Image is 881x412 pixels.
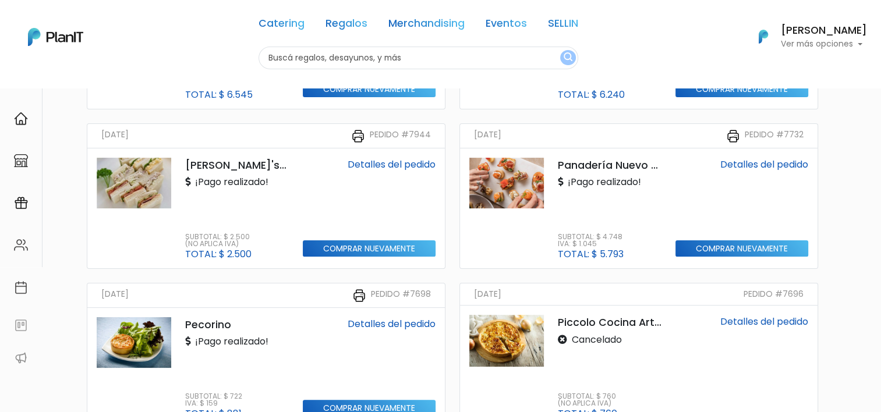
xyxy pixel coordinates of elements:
a: Catering [259,19,305,33]
p: Subtotal: $ 4.748 [558,233,624,240]
input: Comprar nuevamente [303,81,436,98]
p: Subtotal: $ 722 [185,393,242,400]
div: ¿Necesitás ayuda? [60,11,168,34]
button: PlanIt Logo [PERSON_NAME] Ver más opciones [744,22,867,52]
p: Subtotal: $ 760 [558,393,617,400]
p: Total: $ 2.500 [185,250,252,259]
p: Panadería Nuevo Pocitos [558,158,661,173]
p: IVA: $ 1.045 [558,240,624,247]
p: [PERSON_NAME]'s Coffee [185,158,289,173]
p: Cancelado [558,333,622,347]
p: Ver más opciones [781,40,867,48]
a: Detalles del pedido [348,158,436,171]
small: Pedido #7698 [371,288,431,303]
small: [DATE] [101,288,129,303]
input: Buscá regalos, desayunos, y más [259,47,578,69]
img: marketplace-4ceaa7011d94191e9ded77b95e3339b90024bf715f7c57f8cf31f2d8c509eaba.svg [14,154,28,168]
small: [DATE] [474,129,501,143]
img: thumb_istockphoto-1194881905-612x612.jpg [97,317,171,368]
small: Pedido #7944 [370,129,431,143]
p: (No aplica IVA) [185,240,252,247]
img: feedback-78b5a0c8f98aac82b08bfc38622c3050aee476f2c9584af64705fc4e61158814.svg [14,318,28,332]
img: printer-31133f7acbd7ec30ea1ab4a3b6864c9b5ed483bd8d1a339becc4798053a55bbc.svg [726,129,740,143]
a: SELLIN [548,19,578,33]
a: Detalles del pedido [348,317,436,331]
small: [DATE] [474,288,501,300]
a: Regalos [325,19,367,33]
a: Eventos [486,19,527,33]
p: Pecorino [185,317,289,332]
small: Pedido #7732 [745,129,804,143]
p: Piccolo Cocina Artesanal [558,315,661,330]
img: thumb_istockphoto-1304861589-612x612.jpg [469,315,544,367]
input: Comprar nuevamente [303,240,436,257]
p: (No aplica IVA) [558,400,617,407]
img: partners-52edf745621dab592f3b2c58e3bca9d71375a7ef29c3b500c9f145b62cc070d4.svg [14,351,28,365]
img: printer-31133f7acbd7ec30ea1ab4a3b6864c9b5ed483bd8d1a339becc4798053a55bbc.svg [351,129,365,143]
p: IVA: $ 159 [185,400,242,407]
small: Pedido #7696 [744,288,804,300]
img: PlanIt Logo [28,28,83,46]
img: PlanIt Logo [751,24,776,49]
h6: [PERSON_NAME] [781,26,867,36]
img: people-662611757002400ad9ed0e3c099ab2801c6687ba6c219adb57efc949bc21e19d.svg [14,238,28,252]
p: Subtotal: $ 2.500 [185,233,252,240]
input: Comprar nuevamente [675,81,809,98]
a: Merchandising [388,19,465,33]
input: Comprar nuevamente [675,240,809,257]
p: Total: $ 6.545 [185,90,253,100]
p: Total: $ 5.793 [558,250,624,259]
p: ¡Pago realizado! [558,175,641,189]
img: campaigns-02234683943229c281be62815700db0a1741e53638e28bf9629b52c665b00959.svg [14,196,28,210]
p: ¡Pago realizado! [185,175,268,189]
img: home-e721727adea9d79c4d83392d1f703f7f8bce08238fde08b1acbfd93340b81755.svg [14,112,28,126]
a: Detalles del pedido [720,315,808,328]
p: Total: $ 6.240 [558,90,625,100]
img: thumb_Captura_de_pantalla_2023-07-17_113544.jpg [97,158,171,208]
img: thumb_Captura_de_pantalla_2025-07-25_105508.png [469,158,544,208]
img: search_button-432b6d5273f82d61273b3651a40e1bd1b912527efae98b1b7a1b2c0702e16a8d.svg [564,52,572,63]
small: [DATE] [101,129,129,143]
p: ¡Pago realizado! [185,335,268,349]
a: Detalles del pedido [720,158,808,171]
img: printer-31133f7acbd7ec30ea1ab4a3b6864c9b5ed483bd8d1a339becc4798053a55bbc.svg [352,289,366,303]
img: calendar-87d922413cdce8b2cf7b7f5f62616a5cf9e4887200fb71536465627b3292af00.svg [14,280,28,294]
